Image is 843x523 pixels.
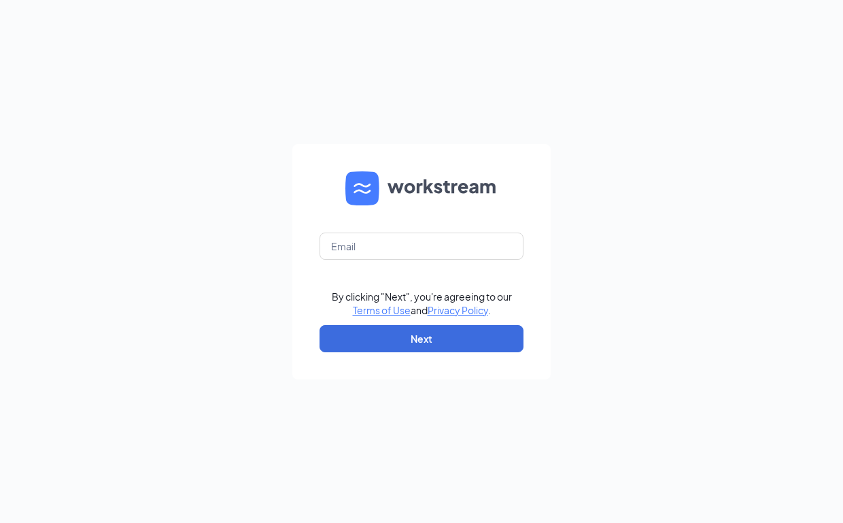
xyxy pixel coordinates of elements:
[320,325,523,352] button: Next
[428,304,488,316] a: Privacy Policy
[320,233,523,260] input: Email
[345,171,498,205] img: WS logo and Workstream text
[332,290,512,317] div: By clicking "Next", you're agreeing to our and .
[353,304,411,316] a: Terms of Use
